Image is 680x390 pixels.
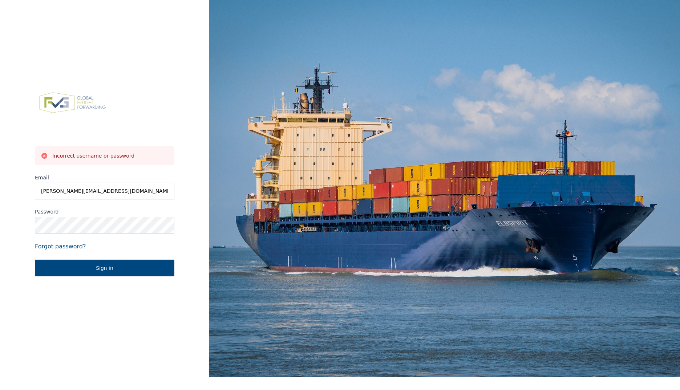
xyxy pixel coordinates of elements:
[35,242,174,251] a: Forgot password?
[35,208,174,215] label: Password
[35,260,174,276] button: Sign in
[35,174,174,181] label: Email
[35,183,174,199] input: Email
[35,88,110,117] img: FVG - Global freight forwarding
[52,152,134,159] h3: Incorrect username or password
